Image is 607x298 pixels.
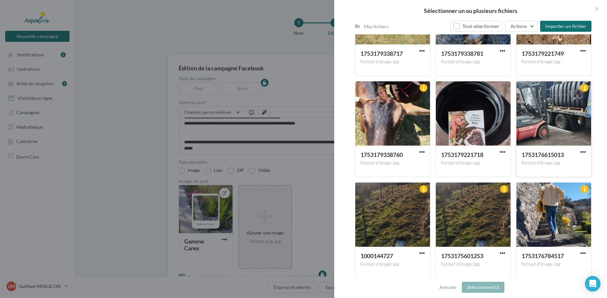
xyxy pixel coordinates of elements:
div: Format d'image: jpg [522,261,586,267]
button: Annuler [437,283,459,291]
div: Format d'image: jpg [360,160,425,166]
div: Format d'image: jpg [441,261,505,267]
div: Open Intercom Messenger [585,276,601,292]
span: 1753179221718 [441,151,483,158]
div: Format d'image: jpg [360,261,425,267]
div: Format d'image: jpg [522,160,586,166]
button: Actions [505,21,537,32]
div: Format d'image: jpg [522,59,586,65]
h2: Sélectionner un ou plusieurs fichiers [345,8,597,14]
span: Actions [511,23,527,29]
div: Mes fichiers [364,23,388,30]
span: 1753175601253 [441,252,483,259]
span: 1753176784517 [522,252,564,259]
span: 1753179338760 [360,151,403,158]
span: 1753179338781 [441,50,483,57]
span: 1000144727 [360,252,393,259]
button: Tout sélectionner [450,21,502,32]
span: 1753179221749 [522,50,564,57]
span: 1753179338717 [360,50,403,57]
div: Format d'image: jpg [360,59,425,65]
button: Sélectionner(0) [462,282,504,293]
div: Format d'image: jpg [441,59,505,65]
span: 1753176615013 [522,151,564,158]
div: Format d'image: jpg [441,160,505,166]
span: Importer un fichier [545,23,586,29]
span: (0) [494,284,499,290]
button: Importer un fichier [540,21,591,32]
